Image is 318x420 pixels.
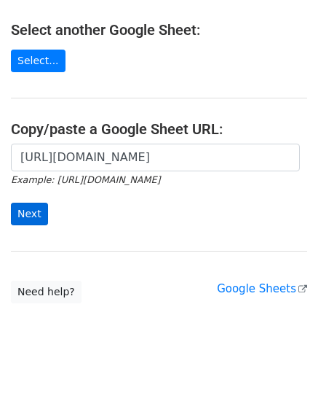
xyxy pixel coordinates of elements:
a: Need help? [11,281,82,303]
h4: Copy/paste a Google Sheet URL: [11,120,307,138]
small: Example: [URL][DOMAIN_NAME] [11,174,160,185]
a: Google Sheets [217,282,307,295]
h4: Select another Google Sheet: [11,21,307,39]
a: Select... [11,50,65,72]
iframe: Chat Widget [245,350,318,420]
input: Next [11,203,48,225]
input: Paste your Google Sheet URL here [11,144,300,171]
